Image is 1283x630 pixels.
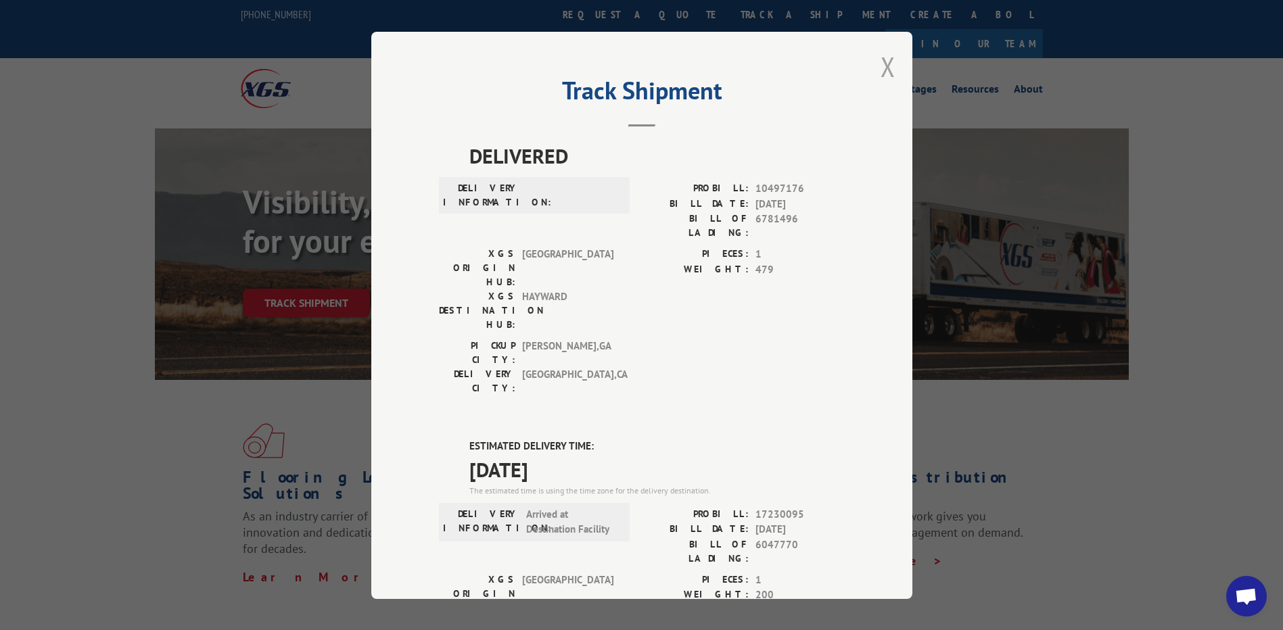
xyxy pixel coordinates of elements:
label: PIECES: [642,247,749,262]
span: 10497176 [755,181,845,197]
label: PROBILL: [642,506,749,522]
span: [GEOGRAPHIC_DATA] [522,572,613,614]
div: The estimated time is using the time zone for the delivery destination. [469,484,845,496]
span: HAYWARD [522,289,613,332]
label: BILL OF LADING: [642,212,749,240]
label: XGS ORIGIN HUB: [439,572,515,614]
label: WEIGHT: [642,262,749,277]
button: Close modal [881,49,895,84]
span: 6781496 [755,212,845,240]
label: DELIVERY INFORMATION: [443,506,519,537]
span: [PERSON_NAME] , GA [522,339,613,367]
span: 17230095 [755,506,845,522]
span: 479 [755,262,845,277]
span: [GEOGRAPHIC_DATA] [522,247,613,289]
label: PIECES: [642,572,749,587]
h2: Track Shipment [439,81,845,107]
label: DELIVERY INFORMATION: [443,181,519,210]
label: PICKUP CITY: [439,339,515,367]
span: Arrived at Destination Facility [526,506,617,537]
span: [DATE] [755,196,845,212]
span: [DATE] [755,522,845,537]
span: [GEOGRAPHIC_DATA] , CA [522,367,613,395]
span: DELIVERED [469,141,845,171]
span: 1 [755,247,845,262]
span: [DATE] [469,454,845,484]
label: PROBILL: [642,181,749,197]
label: XGS ORIGIN HUB: [439,247,515,289]
label: BILL DATE: [642,522,749,537]
span: 1 [755,572,845,587]
label: BILL OF LADING: [642,537,749,565]
label: XGS DESTINATION HUB: [439,289,515,332]
div: Open chat [1226,576,1267,616]
span: 6047770 [755,537,845,565]
label: DELIVERY CITY: [439,367,515,395]
label: BILL DATE: [642,196,749,212]
label: ESTIMATED DELIVERY TIME: [469,439,845,454]
span: 200 [755,587,845,603]
label: WEIGHT: [642,587,749,603]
